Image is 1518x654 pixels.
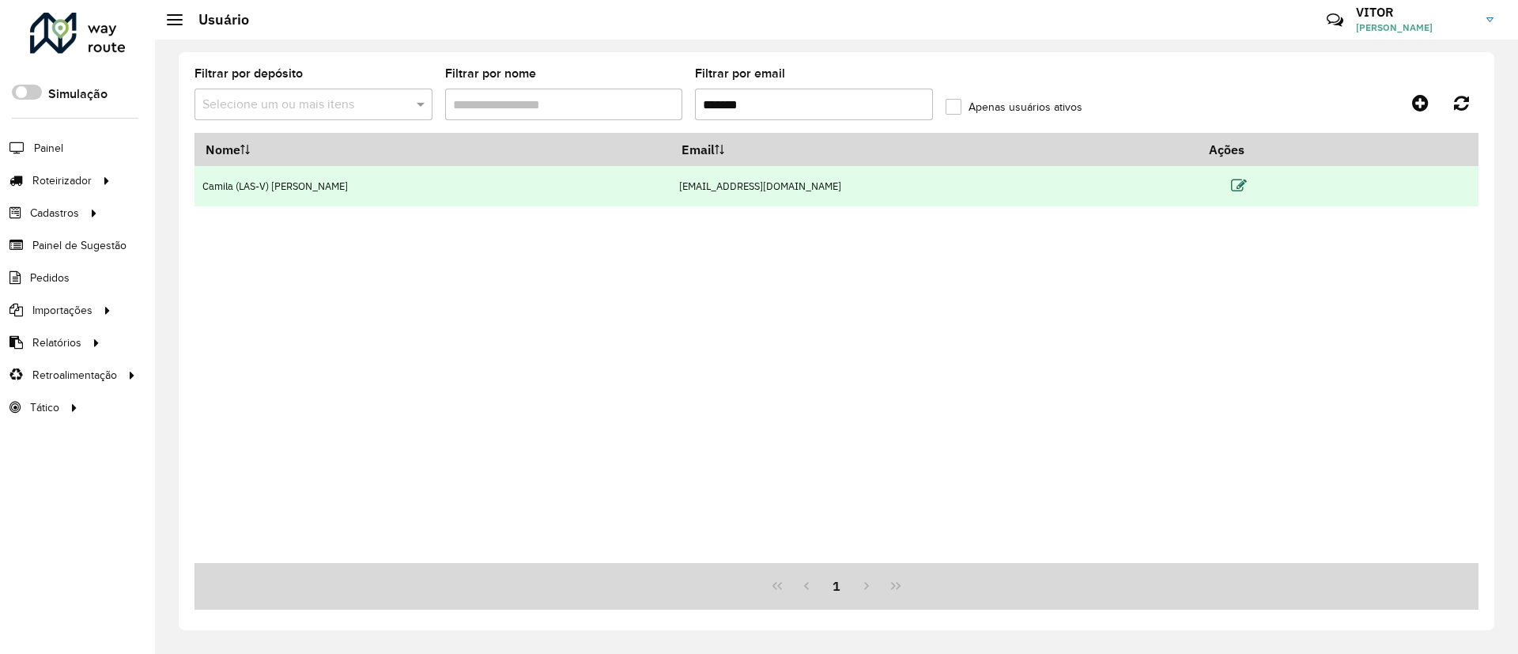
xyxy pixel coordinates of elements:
[671,166,1198,206] td: [EMAIL_ADDRESS][DOMAIN_NAME]
[32,335,81,351] span: Relatórios
[30,205,79,221] span: Cadastros
[34,140,63,157] span: Painel
[671,133,1198,166] th: Email
[1356,5,1475,20] h3: VITOR
[194,133,671,166] th: Nome
[1356,21,1475,35] span: [PERSON_NAME]
[30,399,59,416] span: Tático
[1198,133,1293,166] th: Ações
[183,11,249,28] h2: Usuário
[32,237,126,254] span: Painel de Sugestão
[695,64,785,83] label: Filtrar por email
[32,172,92,189] span: Roteirizador
[194,166,671,206] td: Camila (LAS-V) [PERSON_NAME]
[48,85,108,104] label: Simulação
[946,99,1082,115] label: Apenas usuários ativos
[821,571,852,601] button: 1
[32,367,117,384] span: Retroalimentação
[445,64,536,83] label: Filtrar por nome
[1318,3,1352,37] a: Contato Rápido
[194,64,303,83] label: Filtrar por depósito
[30,270,70,286] span: Pedidos
[32,302,93,319] span: Importações
[1231,175,1247,196] a: Editar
